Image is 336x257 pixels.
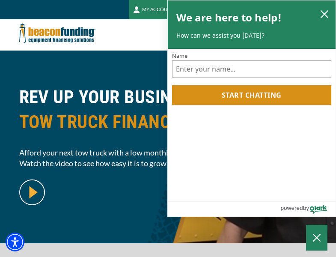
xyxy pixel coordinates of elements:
[172,53,332,59] label: Name
[280,202,336,216] a: Powered by Olark
[176,9,282,26] h2: We are here to help!
[19,147,317,169] span: Afford your next tow truck with a low monthly payment. Get approved within 24 hours. Watch the vi...
[19,110,317,134] span: TOW TRUCK FINANCING
[6,233,24,251] div: Accessibility Menu
[19,19,95,47] img: Beacon Funding Corporation logo
[19,179,45,205] img: video modal pop-up play button
[280,203,303,213] span: powered
[306,225,327,251] button: Close Chatbox
[303,203,309,213] span: by
[318,8,331,20] button: close chatbox
[172,85,332,105] button: Start chatting
[19,85,317,141] h1: REV UP YOUR BUSINESS
[172,60,332,78] input: Name
[176,31,327,40] p: How can we assist you [DATE]?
